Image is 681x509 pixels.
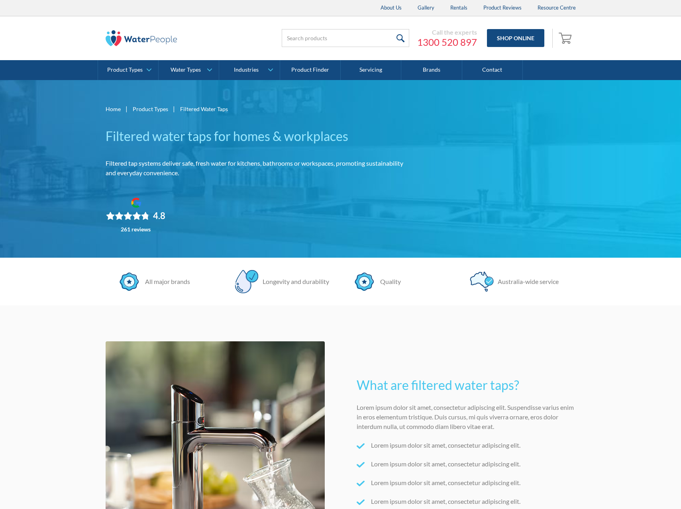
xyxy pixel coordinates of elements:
[371,440,520,450] p: Lorem ipsum dolor sit amet, consectetur adipiscing elit.
[98,60,158,80] a: Product Types
[280,60,341,80] a: Product Finder
[133,105,168,113] a: Product Types
[125,104,129,114] div: |
[371,478,520,487] p: Lorem ipsum dolor sit amet, consectetur adipiscing elit.
[219,60,279,80] a: Industries
[106,127,412,146] h1: Filtered water taps for homes & workplaces
[376,277,401,286] div: Quality
[487,29,544,47] a: Shop Online
[557,29,576,48] a: Open empty cart
[559,31,574,44] img: shopping cart
[171,67,201,73] div: Water Types
[282,29,409,47] input: Search products
[417,36,477,48] a: 1300 520 897
[259,277,329,286] div: Longevity and durability
[357,376,576,395] h2: What are filtered water taps?
[401,60,462,80] a: Brands
[234,67,259,73] div: Industries
[180,105,228,113] div: Filtered Water Taps
[106,105,121,113] a: Home
[159,60,219,80] a: Water Types
[141,277,190,286] div: All major brands
[106,159,412,178] p: Filtered tap systems deliver safe, fresh water for kitchens, bathrooms or workspaces, promoting s...
[153,210,165,221] div: 4.8
[371,459,520,469] p: Lorem ipsum dolor sit amet, consectetur adipiscing elit.
[417,28,477,36] div: Call the experts
[462,60,523,80] a: Contact
[121,226,151,233] div: 261 reviews
[494,277,559,286] div: Australia-wide service
[172,104,176,114] div: |
[107,67,143,73] div: Product Types
[106,30,177,46] img: The Water People
[371,497,520,506] p: Lorem ipsum dolor sit amet, consectetur adipiscing elit.
[357,403,576,431] p: Lorem ipsum dolor sit amet, consectetur adipiscing elit. Suspendisse varius enim in eros elementu...
[106,210,165,221] div: Rating: 4.8 out of 5
[341,60,401,80] a: Servicing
